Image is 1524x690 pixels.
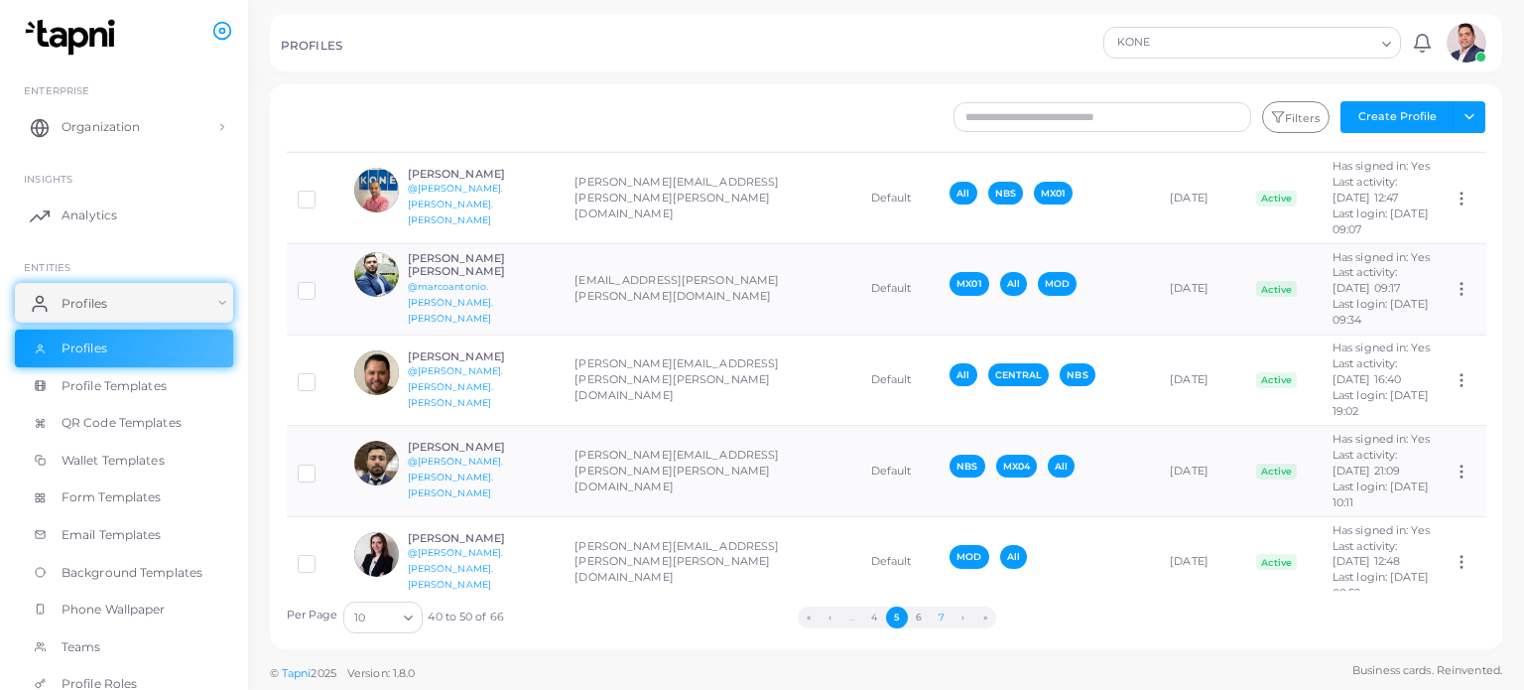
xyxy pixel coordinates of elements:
[1340,101,1454,133] button: Create Profile
[287,608,338,623] label: Per Page
[950,182,976,205] span: All
[354,168,399,212] img: avatar
[1000,545,1027,568] span: All
[62,207,117,224] span: Analytics
[1000,272,1027,295] span: All
[1333,539,1400,569] span: Last activity: [DATE] 12:48
[1333,265,1400,295] span: Last activity: [DATE] 09:17
[15,283,233,323] a: Profiles
[798,607,820,628] button: Go to first page
[930,607,952,628] button: Go to page 7
[367,607,396,628] input: Search for option
[15,479,233,516] a: Form Templates
[15,442,233,480] a: Wallet Templates
[62,340,107,357] span: Profiles
[15,330,233,367] a: Profiles
[408,252,554,278] h6: [PERSON_NAME] [PERSON_NAME]
[988,363,1050,386] span: CENTRAL
[408,183,504,225] a: @[PERSON_NAME].[PERSON_NAME].[PERSON_NAME]
[408,547,504,590] a: @[PERSON_NAME].[PERSON_NAME].[PERSON_NAME]
[24,84,89,96] span: Enterprise
[1048,455,1075,478] span: All
[1256,372,1298,388] span: Active
[62,564,202,582] span: Background Templates
[428,610,504,625] span: 40 to 50 of 66
[408,441,554,454] h6: [PERSON_NAME]
[1159,335,1245,426] td: [DATE]
[1333,523,1430,537] span: Has signed in: Yes
[1256,464,1298,480] span: Active
[15,107,233,147] a: Organization
[354,441,399,485] img: avatar
[1159,517,1245,608] td: [DATE]
[62,414,182,432] span: QR Code Templates
[1262,101,1330,133] button: Filters
[950,545,988,568] span: MOD
[1333,175,1398,205] span: Last activity: [DATE] 12:47
[408,281,494,324] a: @marcoantonio.[PERSON_NAME].[PERSON_NAME]
[62,601,166,619] span: Phone Wallpaper
[860,335,940,426] td: Default
[1333,432,1430,446] span: Has signed in: Yes
[863,607,885,628] button: Go to page 4
[347,666,416,680] span: Version: 1.8.0
[988,182,1023,205] span: NBS
[62,526,162,544] span: Email Templates
[24,261,70,273] span: ENTITIES
[15,628,233,666] a: Teams
[1333,207,1429,236] span: Last login: [DATE] 09:07
[564,517,859,608] td: [PERSON_NAME][EMAIL_ADDRESS][PERSON_NAME][PERSON_NAME][DOMAIN_NAME]
[908,607,930,628] button: Go to page 6
[15,367,233,405] a: Profile Templates
[1333,480,1429,509] span: Last login: [DATE] 10:11
[974,607,996,628] button: Go to last page
[343,602,423,633] div: Search for option
[1060,363,1094,386] span: NBS
[1333,356,1401,386] span: Last activity: [DATE] 16:40
[564,244,859,336] td: [EMAIL_ADDRESS][PERSON_NAME][PERSON_NAME][DOMAIN_NAME]
[408,168,554,181] h6: [PERSON_NAME]
[1333,250,1430,264] span: Has signed in: Yes
[1159,153,1245,244] td: [DATE]
[1352,662,1502,679] span: Business cards. Reinvented.
[860,153,940,244] td: Default
[504,607,1290,628] ul: Pagination
[18,19,128,56] img: logo
[1333,341,1430,354] span: Has signed in: Yes
[62,118,140,136] span: Organization
[15,591,233,628] a: Phone Wallpaper
[1159,426,1245,517] td: [DATE]
[15,404,233,442] a: QR Code Templates
[952,607,974,628] button: Go to next page
[950,363,976,386] span: All
[408,456,504,498] a: @[PERSON_NAME].[PERSON_NAME].[PERSON_NAME]
[1114,33,1258,53] span: KONE
[860,517,940,608] td: Default
[1034,182,1073,205] span: MX01
[15,196,233,235] a: Analytics
[564,153,859,244] td: [PERSON_NAME][EMAIL_ADDRESS][PERSON_NAME][PERSON_NAME][DOMAIN_NAME]
[1256,281,1298,297] span: Active
[408,532,554,545] h6: [PERSON_NAME]
[62,377,167,395] span: Profile Templates
[1038,272,1077,295] span: MOD
[282,666,312,680] a: Tapni
[860,426,940,517] td: Default
[281,39,342,53] h5: PROFILES
[62,638,101,656] span: Teams
[886,607,908,628] button: Go to page 5
[15,554,233,592] a: Background Templates
[311,665,335,682] span: 2025
[62,488,162,506] span: Form Templates
[820,607,841,628] button: Go to previous page
[1333,297,1429,327] span: Last login: [DATE] 09:34
[1333,388,1429,418] span: Last login: [DATE] 19:02
[1256,191,1298,207] span: Active
[564,335,859,426] td: [PERSON_NAME][EMAIL_ADDRESS][PERSON_NAME][PERSON_NAME][DOMAIN_NAME]
[1333,159,1430,173] span: Has signed in: Yes
[354,252,399,297] img: avatar
[62,452,165,470] span: Wallet Templates
[15,516,233,554] a: Email Templates
[62,295,107,313] span: Profiles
